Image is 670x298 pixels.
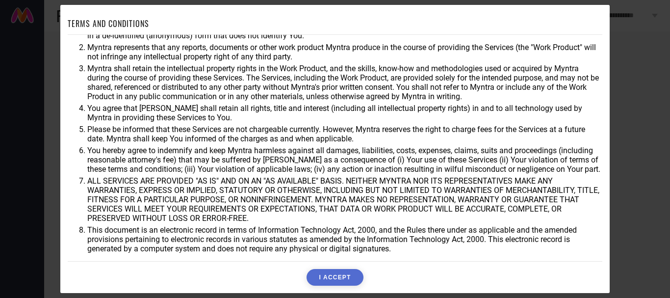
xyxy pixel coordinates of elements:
li: You agree that [PERSON_NAME] shall retain all rights, title and interest (including all intellect... [87,104,602,122]
h1: TERMS AND CONDITIONS [68,18,149,29]
button: I ACCEPT [307,269,363,286]
li: Please be informed that these Services are not chargeable currently. However, Myntra reserves the... [87,125,602,143]
li: Myntra represents that any reports, documents or other work product Myntra produce in the course ... [87,43,602,61]
li: You hereby agree to indemnify and keep Myntra harmless against all damages, liabilities, costs, e... [87,146,602,174]
li: ALL SERVICES ARE PROVIDED "AS IS" AND ON AN "AS AVAILABLE" BASIS. NEITHER MYNTRA NOR ITS REPRESEN... [87,176,602,223]
li: This document is an electronic record in terms of Information Technology Act, 2000, and the Rules... [87,225,602,253]
li: Myntra shall retain the intellectual property rights in the Work Product, and the skills, know-ho... [87,64,602,101]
